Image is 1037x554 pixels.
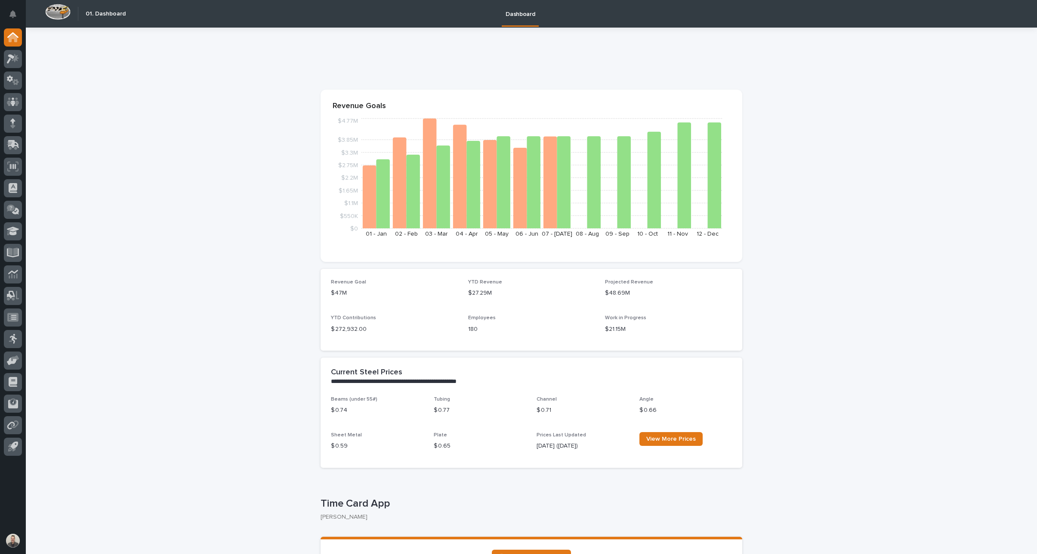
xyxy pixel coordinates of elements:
text: 05 - May [485,231,509,237]
img: Workspace Logo [45,4,71,20]
text: 11 - Nov [667,231,688,237]
text: 09 - Sep [605,231,630,237]
tspan: $3.3M [341,149,358,156]
text: 04 - Apr [456,231,478,237]
button: Notifications [4,5,22,23]
text: 03 - Mar [425,231,448,237]
p: $ 0.77 [434,406,526,415]
p: $ 0.71 [537,406,629,415]
text: 06 - Jun [515,231,538,237]
text: 12 - Dec [697,231,719,237]
tspan: $2.75M [338,162,358,168]
span: Employees [468,315,496,321]
p: $ 272,932.00 [331,325,458,334]
span: YTD Revenue [468,280,502,285]
tspan: $550K [340,213,358,219]
tspan: $0 [350,226,358,232]
span: Channel [537,397,557,402]
span: Revenue Goal [331,280,366,285]
text: 08 - Aug [576,231,599,237]
p: [PERSON_NAME] [321,514,735,521]
text: 02 - Feb [395,231,418,237]
p: 180 [468,325,595,334]
p: $27.29M [468,289,595,298]
span: Plate [434,433,447,438]
tspan: $4.77M [338,118,358,124]
button: users-avatar [4,532,22,550]
text: 01 - Jan [366,231,387,237]
span: Sheet Metal [331,433,362,438]
span: Beams (under 55#) [331,397,377,402]
p: $21.15M [605,325,732,334]
p: $ 0.66 [639,406,732,415]
h2: Current Steel Prices [331,368,402,377]
span: Tubing [434,397,450,402]
tspan: $2.2M [341,175,358,181]
p: $ 0.59 [331,442,423,451]
tspan: $1.1M [344,200,358,206]
span: Projected Revenue [605,280,653,285]
p: $48.69M [605,289,732,298]
p: Time Card App [321,498,739,510]
span: Prices Last Updated [537,433,586,438]
p: [DATE] ([DATE]) [537,442,629,451]
span: Angle [639,397,654,402]
span: Work in Progress [605,315,646,321]
p: $ 0.65 [434,442,526,451]
text: 10 - Oct [637,231,658,237]
h2: 01. Dashboard [86,10,126,18]
span: View More Prices [646,436,696,442]
text: 07 - [DATE] [542,231,572,237]
div: Notifications [11,10,22,24]
p: $47M [331,289,458,298]
tspan: $1.65M [339,187,358,193]
p: $ 0.74 [331,406,423,415]
span: YTD Contributions [331,315,376,321]
tspan: $3.85M [338,137,358,143]
a: View More Prices [639,432,703,446]
p: Revenue Goals [333,102,730,111]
